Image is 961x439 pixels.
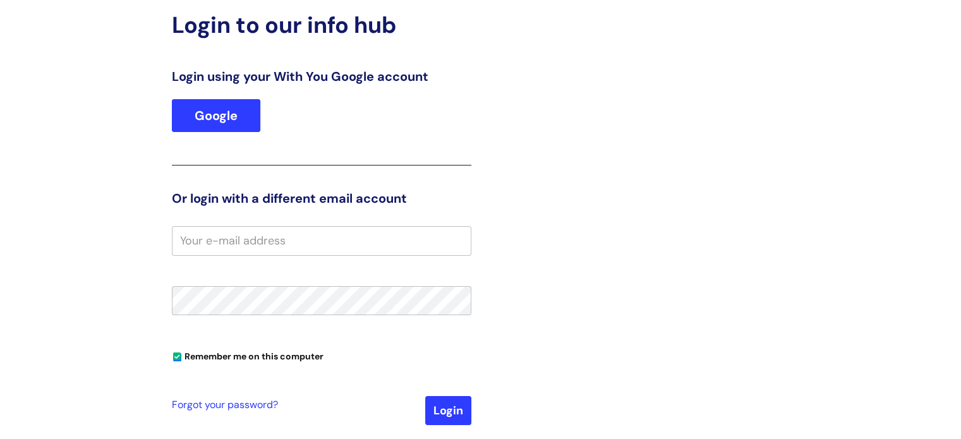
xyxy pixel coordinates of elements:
[425,396,471,425] button: Login
[172,346,471,366] div: You can uncheck this option if you're logging in from a shared device
[173,353,181,361] input: Remember me on this computer
[172,348,323,362] label: Remember me on this computer
[172,396,278,414] a: Forgot your password?
[172,11,471,39] h2: Login to our info hub
[172,226,471,255] input: Your e-mail address
[172,191,471,206] h3: Or login with a different email account
[172,99,260,132] a: Google
[172,69,471,84] h3: Login using your With You Google account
